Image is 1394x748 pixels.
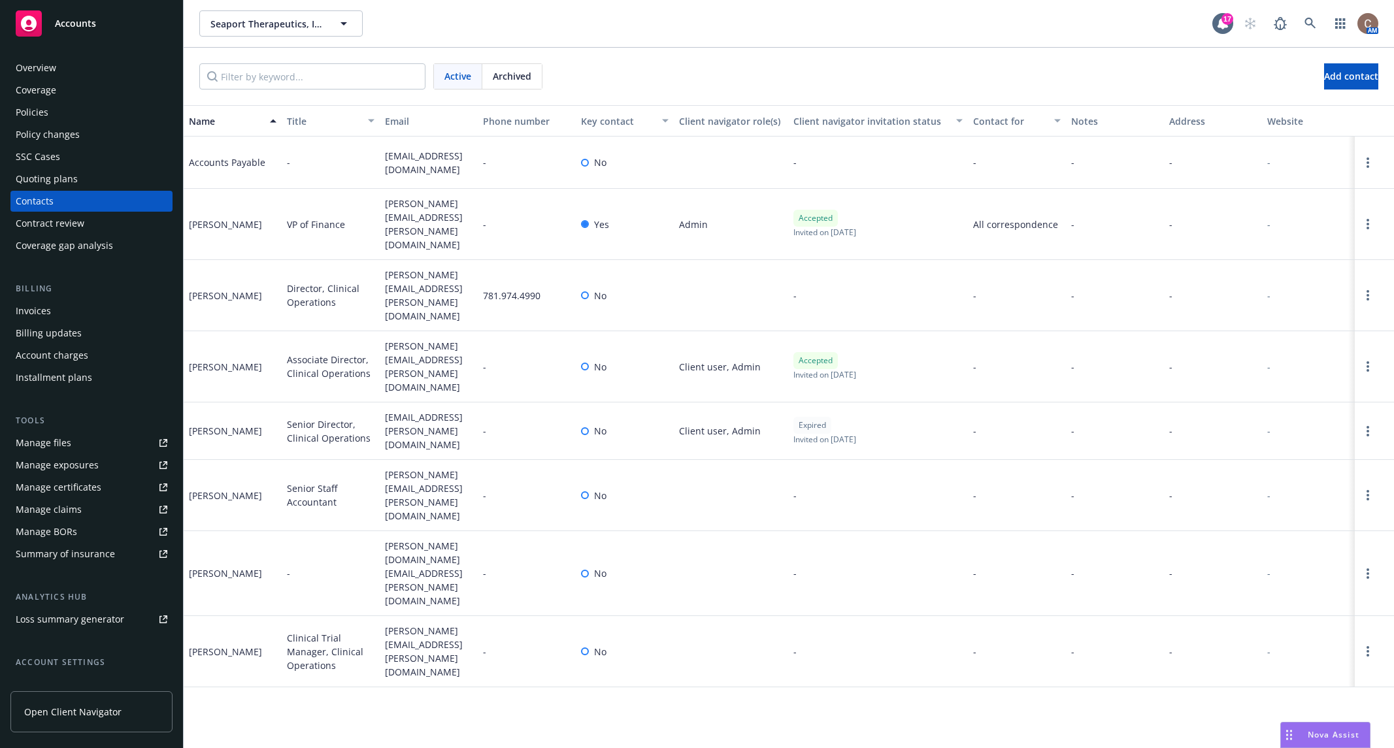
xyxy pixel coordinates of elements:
[10,102,173,123] a: Policies
[385,339,473,394] span: [PERSON_NAME][EMAIL_ADDRESS][PERSON_NAME][DOMAIN_NAME]
[16,102,48,123] div: Policies
[10,146,173,167] a: SSC Cases
[1267,114,1355,128] div: Website
[189,218,262,231] div: [PERSON_NAME]
[483,155,486,169] span: -
[199,63,425,89] input: Filter by keyword...
[1071,114,1159,128] div: Notes
[10,414,173,427] div: Tools
[385,114,473,128] div: Email
[483,289,540,302] span: 781.974.4990
[1360,216,1376,232] a: Open options
[10,57,173,78] a: Overview
[16,367,92,388] div: Installment plans
[199,10,363,37] button: Seaport Therapeutics, Inc.
[1169,155,1172,169] span: -
[1297,10,1323,37] a: Search
[16,235,113,256] div: Coverage gap analysis
[385,268,473,323] span: [PERSON_NAME][EMAIL_ADDRESS][PERSON_NAME][DOMAIN_NAME]
[16,674,72,695] div: Service team
[189,566,262,580] div: [PERSON_NAME]
[483,424,486,438] span: -
[594,424,606,438] span: No
[189,645,262,659] div: [PERSON_NAME]
[1164,105,1262,137] button: Address
[1324,63,1378,89] button: Add contact
[679,424,761,438] span: Client user, Admin
[973,218,1061,231] span: All correspondence
[385,624,473,679] span: [PERSON_NAME][EMAIL_ADDRESS][PERSON_NAME][DOMAIN_NAME]
[594,289,606,302] span: No
[793,434,856,445] span: Invited on [DATE]
[1071,289,1074,302] span: -
[10,345,173,366] a: Account charges
[1169,289,1172,302] span: -
[1360,359,1376,374] a: Open options
[287,218,345,231] span: VP of Finance
[287,417,374,445] span: Senior Director, Clinical Operations
[385,149,473,176] span: [EMAIL_ADDRESS][DOMAIN_NAME]
[594,218,609,231] span: Yes
[1169,360,1172,374] span: -
[385,539,473,608] span: [PERSON_NAME][DOMAIN_NAME][EMAIL_ADDRESS][PERSON_NAME][DOMAIN_NAME]
[973,360,976,374] span: -
[10,432,173,453] a: Manage files
[189,424,262,438] div: [PERSON_NAME]
[483,566,486,580] span: -
[1221,13,1233,25] div: 17
[55,18,96,29] span: Accounts
[483,489,486,502] span: -
[799,355,833,366] span: Accepted
[1169,566,1172,580] span: -
[287,481,374,509] span: Senior Staff Accountant
[793,289,797,302] span: -
[1267,289,1270,302] div: -
[10,656,173,669] div: Account settings
[1360,155,1376,171] a: Open options
[16,57,56,78] div: Overview
[10,124,173,145] a: Policy changes
[16,191,54,212] div: Contacts
[10,323,173,344] a: Billing updates
[793,489,797,502] span: -
[10,477,173,498] a: Manage certificates
[483,114,571,128] div: Phone number
[1071,489,1074,502] span: -
[16,323,82,344] div: Billing updates
[1360,566,1376,581] a: Open options
[1280,722,1370,748] button: Nova Assist
[483,218,486,231] span: -
[10,455,173,476] a: Manage exposures
[594,360,606,374] span: No
[968,105,1066,137] button: Contact for
[1360,423,1376,439] a: Open options
[493,69,531,83] span: Archived
[1267,489,1270,502] div: -
[287,114,360,128] div: Title
[679,114,783,128] div: Client navigator role(s)
[16,544,115,564] div: Summary of insurance
[973,289,976,302] span: -
[287,566,290,580] span: -
[287,155,290,169] span: -
[385,197,473,252] span: [PERSON_NAME][EMAIL_ADDRESS][PERSON_NAME][DOMAIN_NAME]
[16,169,78,189] div: Quoting plans
[973,566,976,580] span: -
[1071,645,1074,659] span: -
[1281,723,1297,747] div: Drag to move
[594,489,606,502] span: No
[1267,155,1270,169] div: -
[793,369,856,380] span: Invited on [DATE]
[483,645,486,659] span: -
[1324,70,1378,82] span: Add contact
[478,105,576,137] button: Phone number
[1308,729,1359,740] span: Nova Assist
[16,499,82,520] div: Manage claims
[674,105,788,137] button: Client navigator role(s)
[1360,487,1376,503] a: Open options
[10,674,173,695] a: Service team
[10,521,173,542] a: Manage BORs
[1071,360,1074,374] span: -
[799,212,833,224] span: Accepted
